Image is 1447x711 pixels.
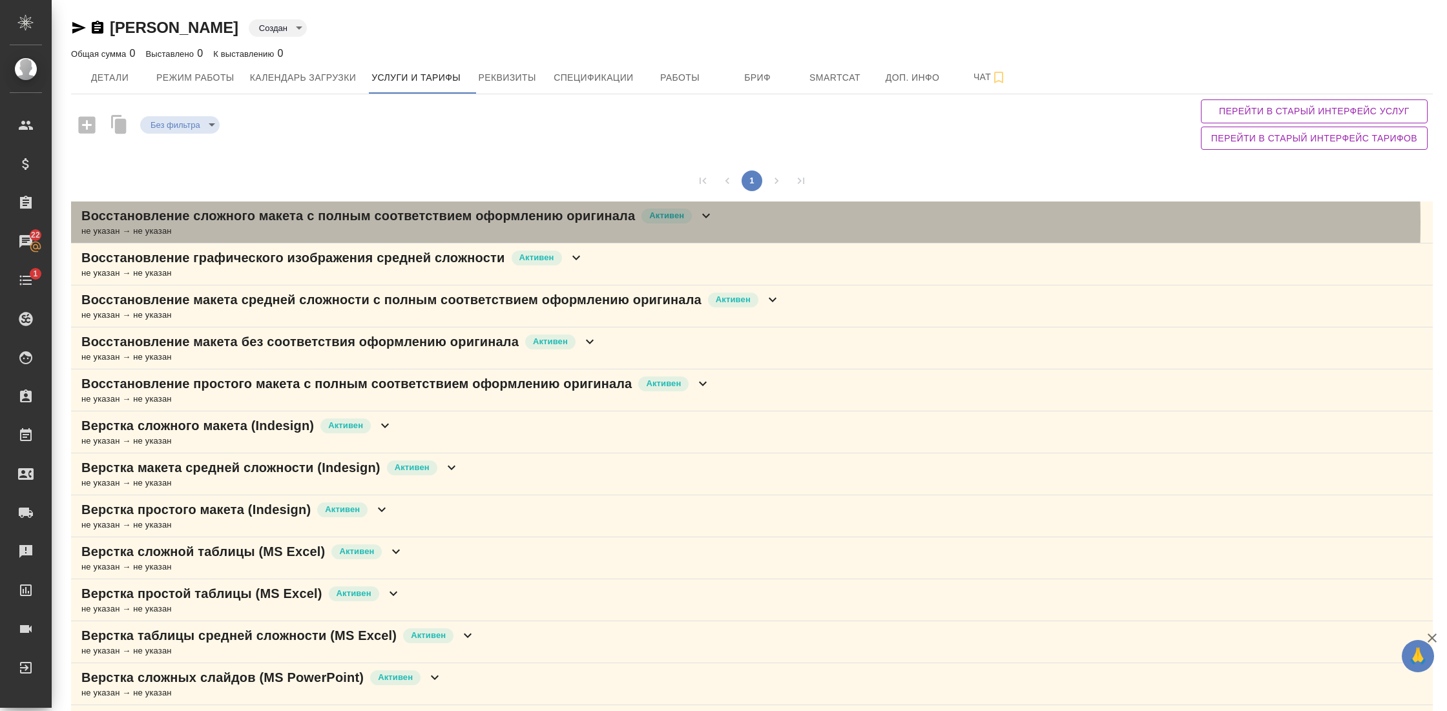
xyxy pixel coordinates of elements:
[81,249,505,267] p: Восстановление графического изображения средней сложности
[81,584,322,603] p: Верстка простой таблицы (MS Excel)
[81,291,702,309] p: Восстановление макета средней сложности с полным соответствием оформлению оригинала
[250,70,357,86] span: Календарь загрузки
[71,453,1433,495] div: Верстка макета средней сложности (Indesign)Активенне указан → не указан
[213,46,283,61] div: 0
[1211,103,1417,119] span: Перейти в старый интерфейс услуг
[554,70,633,86] span: Спецификации
[81,459,380,477] p: Верстка макета средней сложности (Indesign)
[79,70,141,86] span: Детали
[882,70,944,86] span: Доп. инфо
[81,435,393,448] div: не указан → не указан
[71,285,1433,327] div: Восстановление макета средней сложности с полным соответствием оформлению оригиналаАктивенне указ...
[337,587,371,600] p: Активен
[81,519,390,531] div: не указан → не указан
[519,251,554,264] p: Активен
[991,70,1006,85] svg: Подписаться
[81,267,584,280] div: не указан → не указан
[71,46,136,61] div: 0
[371,70,461,86] span: Услуги и тарифы
[727,70,789,86] span: Бриф
[71,579,1433,621] div: Верстка простой таблицы (MS Excel)Активенне указан → не указан
[110,19,238,36] a: [PERSON_NAME]
[1201,99,1428,123] button: Перейти в старый интерфейс услуг
[23,229,48,242] span: 22
[81,644,475,657] div: не указан → не указан
[3,225,48,258] a: 22
[90,20,105,36] button: Скопировать ссылку
[25,267,45,280] span: 1
[804,70,866,86] span: Smartcat
[81,626,397,644] p: Верстка таблицы средней сложности (MS Excel)
[81,561,404,573] div: не указан → не указан
[959,69,1021,85] span: Чат
[81,477,459,489] div: не указан → не указан
[156,70,234,86] span: Режим работы
[691,170,813,191] nav: pagination navigation
[71,663,1433,705] div: Верстка сложных слайдов (MS PowerPoint)Активенне указан → не указан
[71,327,1433,369] div: Восстановление макета без соответствия оформлению оригиналаАктивенне указан → не указан
[71,411,1433,453] div: Верстка сложного макета (Indesign)Активенне указан → не указан
[249,19,307,37] div: Создан
[213,49,277,59] p: К выставлению
[71,201,1433,243] div: Восстановление сложного макета с полным соответствием оформлению оригиналаАктивенне указан → не у...
[476,70,538,86] span: Реквизиты
[1201,127,1428,150] button: Перейти в старый интерфейс тарифов
[716,293,751,306] p: Активен
[81,225,714,238] div: не указан → не указан
[81,542,325,561] p: Верстка сложной таблицы (MS Excel)
[81,417,314,435] p: Верстка сложного макета (Indesign)
[3,264,48,296] a: 1
[146,46,203,61] div: 0
[533,335,568,348] p: Активен
[71,621,1433,663] div: Верстка таблицы средней сложности (MS Excel)Активенне указан → не указан
[71,243,1433,285] div: Восстановление графического изображения средней сложностиАктивенне указан → не указан
[255,23,291,34] button: Создан
[646,377,681,390] p: Активен
[81,309,780,322] div: не указан → не указан
[81,668,364,686] p: Верстка сложных слайдов (MS PowerPoint)
[1402,640,1434,672] button: 🙏
[81,686,442,699] div: не указан → не указан
[71,537,1433,579] div: Верстка сложной таблицы (MS Excel)Активенне указан → не указан
[81,351,598,364] div: не указан → не указан
[339,545,374,558] p: Активен
[71,20,87,36] button: Скопировать ссылку для ЯМессенджера
[81,375,632,393] p: Восстановление простого макета с полным соответствием оформлению оригинала
[147,119,204,130] button: Без фильтра
[81,393,711,406] div: не указан → не указан
[81,333,519,351] p: Восстановление макета без соответствия оформлению оригинала
[411,629,446,642] p: Активен
[395,461,430,474] p: Активен
[140,116,220,134] div: Создан
[378,671,413,684] p: Активен
[146,49,198,59] p: Выставлено
[71,369,1433,411] div: Восстановление простого макета с полным соответствием оформлению оригиналаАктивенне указан → не у...
[81,500,311,519] p: Верстка простого макета (Indesign)
[81,207,635,225] p: Восстановление сложного макета с полным соответствием оформлению оригинала
[649,70,711,86] span: Работы
[71,495,1433,537] div: Верстка простого макета (Indesign)Активенне указан → не указан
[81,603,401,615] div: не указан → не указан
[328,419,363,432] p: Активен
[71,49,129,59] p: Общая сумма
[1211,130,1417,147] span: Перейти в старый интерфейс тарифов
[649,209,684,222] p: Активен
[1407,643,1429,670] span: 🙏
[325,503,360,516] p: Активен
